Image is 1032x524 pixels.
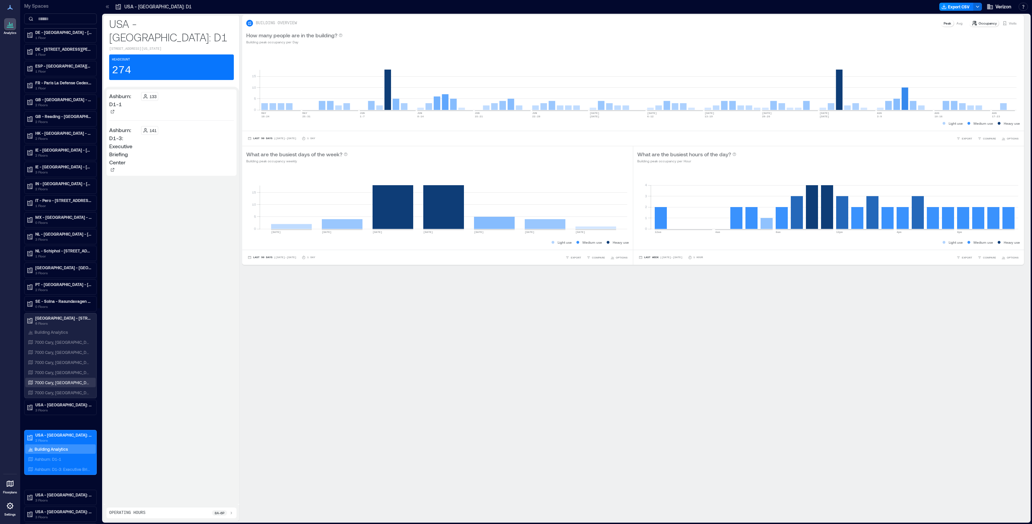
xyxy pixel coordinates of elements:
p: Ashburn: D1-1 [35,456,61,462]
p: USA - [GEOGRAPHIC_DATA]: F1 [35,492,92,497]
p: 6 Floors [35,321,92,326]
p: [GEOGRAPHIC_DATA] - [GEOGRAPHIC_DATA] - [GEOGRAPHIC_DATA] [35,265,92,270]
text: JUN [360,112,365,115]
text: 13-19 [705,115,713,118]
button: Export CSV [939,3,974,11]
button: EXPORT [955,254,974,261]
p: Ashburn: D1-3: Executive Briefing Center [109,126,138,166]
tspan: 0 [645,227,647,231]
p: HK - [GEOGRAPHIC_DATA] - [GEOGRAPHIC_DATA] [35,130,92,136]
p: Medium use [974,240,993,245]
p: 3 Floors [35,270,92,276]
text: AUG [877,112,882,115]
span: Verizon [995,3,1011,10]
p: Occupancy [979,21,997,26]
p: Heavy use [613,240,629,245]
p: 2 Floors [35,438,92,443]
p: 0 Floors [35,304,92,309]
p: NL - [GEOGRAPHIC_DATA] - [STREET_ADDRESS] [35,231,92,237]
p: 2 Floors [35,153,92,158]
text: 1-7 [360,115,365,118]
p: Avg [956,21,962,26]
p: Settings [4,513,16,517]
p: My Spaces [24,3,97,9]
p: ESP - [GEOGRAPHIC_DATA][PERSON_NAME] de la Condesa [35,63,92,69]
p: Ashburn: D1-1 [109,92,138,108]
p: 7000 Cary, [GEOGRAPHIC_DATA]: Floor 4 [35,370,90,375]
p: 3 Floors [35,169,92,175]
text: [DATE] [474,231,484,234]
span: EXPORT [962,255,972,259]
text: 3-9 [877,115,882,118]
p: Operating Hours [109,510,145,516]
p: MX - [GEOGRAPHIC_DATA] - [PERSON_NAME] I [35,214,92,220]
text: 20-26 [762,115,770,118]
p: FR - Paris La Defense Cedex - Tour CB21 [35,80,92,85]
p: 1 Floor [35,85,92,91]
text: JUN [418,112,423,115]
tspan: 1 [645,216,647,220]
p: 2 Floors [35,119,92,124]
p: 3 Floors [35,514,92,520]
text: AUG [992,112,997,115]
p: 1 Hour [693,255,703,259]
text: 4am [715,231,720,234]
button: COMPARE [976,135,997,142]
p: Peak [944,21,951,26]
tspan: 10 [252,85,256,89]
p: 1 Floor [35,203,92,208]
span: EXPORT [962,136,972,140]
text: [DATE] [590,115,600,118]
p: Building Analytics [35,329,68,335]
p: 3 Floors [35,407,92,413]
button: COMPARE [585,254,606,261]
text: [DATE] [705,112,715,115]
text: 12am [655,231,661,234]
p: Medium use [974,121,993,126]
p: Building Analytics [35,446,68,452]
text: 8-14 [418,115,424,118]
text: [DATE] [322,231,332,234]
button: OPTIONS [609,254,629,261]
tspan: 5 [254,96,256,100]
p: 2 Floors [35,287,92,292]
p: Ashburn: D1-3: Executive Briefing Center [35,467,90,472]
text: [DATE] [762,112,772,115]
tspan: 4 [645,183,647,187]
span: COMPARE [983,136,996,140]
p: 2 Floors [35,102,92,108]
tspan: 5 [254,214,256,218]
text: MAY [303,112,308,115]
p: 1 Floor [35,52,92,57]
p: Headcount [112,57,130,63]
p: 7000 Cary, [GEOGRAPHIC_DATA]: Floor 5 [35,380,90,385]
p: How many people are in the building? [246,31,337,39]
p: GB - Reading - [GEOGRAPHIC_DATA] Rd [35,114,92,119]
tspan: 0 [254,108,256,112]
p: What are the busiest hours of the day? [637,150,731,158]
tspan: 3 [645,194,647,198]
text: [DATE] [647,112,657,115]
button: OPTIONS [1000,135,1020,142]
p: USA - [GEOGRAPHIC_DATA]: F2 [35,509,92,514]
p: 7000 Cary, [GEOGRAPHIC_DATA]: Floor 6 [35,390,90,395]
button: OPTIONS [1000,254,1020,261]
button: COMPARE [976,254,997,261]
text: [DATE] [590,112,600,115]
p: DE - [GEOGRAPHIC_DATA] - [STREET_ADDRESS] [35,30,92,35]
p: 2 Floors [35,136,92,141]
text: 17-23 [992,115,1000,118]
p: 1 Day [307,255,315,259]
button: Verizon [985,1,1013,12]
p: 2 Floors [35,186,92,192]
p: 1 Floor [35,35,92,40]
tspan: 2 [645,205,647,209]
p: USA - [GEOGRAPHIC_DATA]: D1 [35,432,92,438]
p: 1 Floor [35,253,92,259]
p: 133 [149,94,157,99]
p: Analytics [4,31,16,35]
text: JUN [475,112,480,115]
text: [DATE] [575,231,585,234]
p: Building peak occupancy per Hour [637,158,736,164]
span: OPTIONS [616,255,628,259]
